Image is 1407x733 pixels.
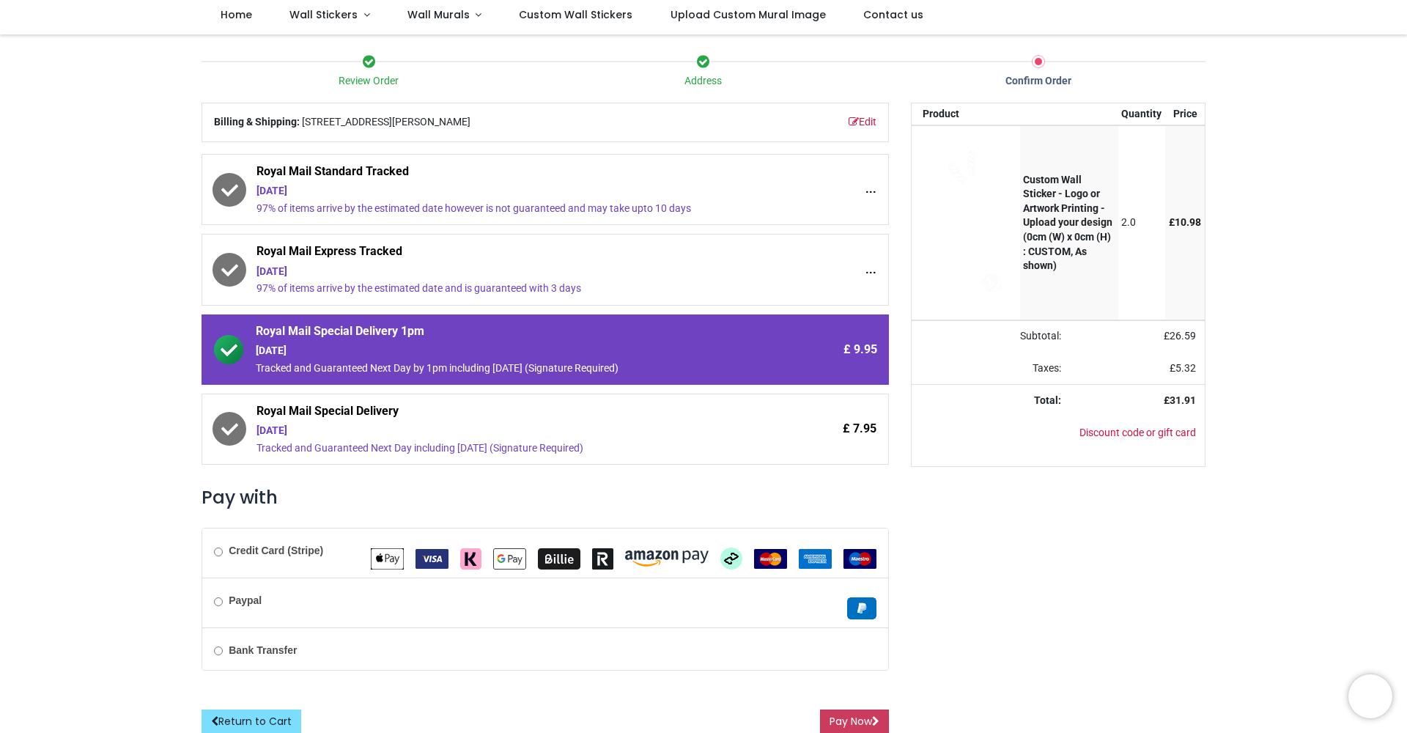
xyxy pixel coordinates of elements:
[843,421,876,437] span: £ 7.95
[912,103,1020,125] th: Product
[371,552,404,564] span: Apple Pay
[416,549,448,569] img: VISA
[289,7,358,22] span: Wall Stickers
[923,135,1016,311] img: OiU6trTIAAAQIECBAgcE7gdA7mXAuvESAwIyC4zGhpS4AAAQIECBAgQIDAEgHBZQm7TgkQIECAAAECBAgQmBEQXGa0tCVAgAA...
[1164,394,1196,406] strong: £
[912,320,1070,353] td: Subtotal:
[256,403,753,424] span: Royal Mail Special Delivery
[754,549,787,569] img: MasterCard
[256,344,753,358] div: [DATE]
[592,552,613,564] span: Revolut Pay
[799,552,832,564] span: American Express
[847,602,876,614] span: Paypal
[229,644,297,656] b: Bank Transfer
[256,323,753,344] span: Royal Mail Special Delivery 1pm
[1169,216,1201,228] span: £
[1165,103,1205,125] th: Price
[407,7,470,22] span: Wall Murals
[1164,330,1196,342] span: £
[1170,330,1196,342] span: 26.59
[256,184,753,199] div: [DATE]
[256,441,753,456] div: Tracked and Guaranteed Next Day including [DATE] (Signature Required)
[843,549,876,569] img: Maestro
[1175,362,1196,374] span: 5.32
[865,262,876,278] span: ...
[625,550,709,567] img: Amazon Pay
[1170,394,1196,406] span: 31.91
[720,548,742,570] img: Afterpay Clearpay
[214,548,223,556] input: Credit Card (Stripe)
[871,74,1205,89] div: Confirm Order
[625,552,709,564] span: Amazon Pay
[221,7,252,22] span: Home
[202,74,536,89] div: Review Order
[843,552,876,564] span: Maestro
[1034,394,1061,406] strong: Total:
[847,597,876,619] img: Paypal
[799,549,832,569] img: American Express
[229,545,323,556] b: Credit Card (Stripe)
[256,163,753,184] span: Royal Mail Standard Tracked
[256,265,753,279] div: [DATE]
[912,353,1070,385] td: Taxes:
[214,597,223,606] input: Paypal
[256,243,753,264] span: Royal Mail Express Tracked
[865,181,876,197] span: ...
[1118,103,1166,125] th: Quantity
[214,647,223,655] input: Bank Transfer
[1079,427,1196,438] a: Discount code or gift card
[720,552,742,564] span: Afterpay Clearpay
[536,74,871,89] div: Address
[256,281,753,296] div: 97% of items arrive by the estimated date and is guaranteed with 3 days
[460,548,481,570] img: Klarna
[460,552,481,564] span: Klarna
[849,115,876,130] a: Edit
[538,548,580,570] img: Billie
[1023,174,1112,272] strong: Custom Wall Sticker - Logo or Artwork Printing - Upload your design (0cm (W) x 0cm (H) : CUSTOM, ...
[202,485,889,510] h3: Pay with
[1170,362,1196,374] span: £
[214,116,300,128] b: Billing & Shipping:
[592,548,613,570] img: Revolut Pay
[1175,216,1201,228] span: 10.98
[1348,674,1392,718] iframe: Brevo live chat
[671,7,826,22] span: Upload Custom Mural Image
[519,7,632,22] span: Custom Wall Stickers
[256,424,753,438] div: [DATE]
[256,361,753,376] div: Tracked and Guaranteed Next Day by 1pm including [DATE] (Signature Required)
[229,594,262,606] b: Paypal
[493,552,526,564] span: Google Pay
[754,552,787,564] span: MasterCard
[1121,216,1162,230] div: 2.0
[371,548,404,570] img: Apple Pay
[493,548,526,570] img: Google Pay
[302,115,470,130] span: [STREET_ADDRESS][PERSON_NAME]
[863,7,923,22] span: Contact us
[843,342,877,358] span: £ 9.95
[538,552,580,564] span: Billie
[416,552,448,564] span: VISA
[256,202,753,216] div: 97% of items arrive by the estimated date however is not guaranteed and may take upto 10 days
